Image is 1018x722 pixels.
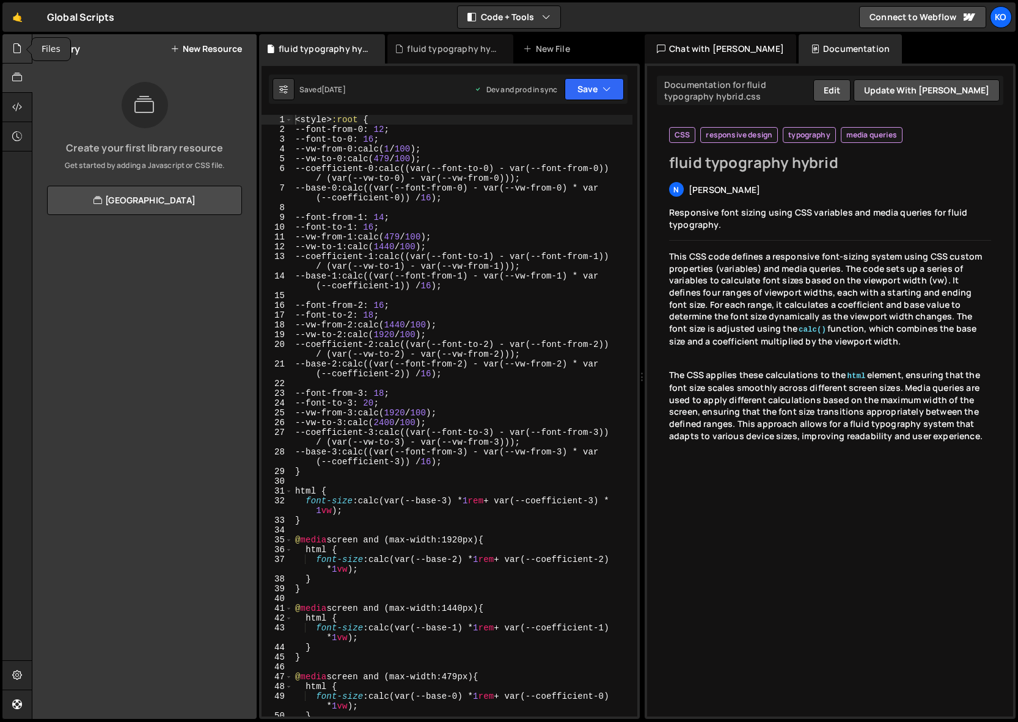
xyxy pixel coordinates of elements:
[262,418,293,428] div: 26
[813,79,851,101] button: Edit
[262,183,293,203] div: 7
[262,398,293,408] div: 24
[262,379,293,388] div: 22
[262,320,293,330] div: 18
[262,271,293,291] div: 14
[797,325,827,335] code: calc()
[262,662,293,672] div: 46
[458,6,560,28] button: Code + Tools
[262,682,293,691] div: 48
[47,10,114,24] div: Global Scripts
[661,79,813,102] div: Documentation for fluid typography hybrid.css
[299,84,346,95] div: Saved
[645,34,796,64] div: Chat with [PERSON_NAME]
[669,369,991,442] p: The CSS applies these calculations to the element, ensuring that the font size scales smoothly ac...
[262,134,293,144] div: 3
[262,643,293,652] div: 44
[990,6,1012,28] a: KO
[262,144,293,154] div: 4
[262,594,293,603] div: 40
[262,467,293,476] div: 29
[2,2,32,32] a: 🤙
[262,232,293,242] div: 11
[279,43,370,55] div: fluid typography hybrid.css
[262,603,293,613] div: 41
[262,252,293,271] div: 13
[42,143,247,153] h3: Create your first library resource
[262,408,293,418] div: 25
[262,301,293,310] div: 16
[407,43,499,55] div: fluid typography hybrid (14 to 18+).css
[262,330,293,340] div: 19
[262,213,293,222] div: 9
[262,486,293,496] div: 31
[32,38,70,60] div: Files
[675,130,690,140] span: CSS
[846,130,897,140] span: media queries
[47,186,242,215] a: [GEOGRAPHIC_DATA]
[262,652,293,662] div: 45
[262,203,293,213] div: 8
[799,34,902,64] div: Documentation
[262,711,293,721] div: 50
[170,44,242,54] button: New Resource
[262,574,293,584] div: 38
[262,584,293,594] div: 39
[262,525,293,535] div: 34
[262,115,293,125] div: 1
[262,164,293,183] div: 6
[706,130,772,140] span: responsive design
[262,672,293,682] div: 47
[669,206,967,230] span: Responsive font sizing using CSS variables and media queries for fluid typography.
[262,545,293,555] div: 36
[262,613,293,623] div: 42
[262,535,293,545] div: 35
[859,6,986,28] a: Connect to Webflow
[854,79,1000,101] button: Update with [PERSON_NAME]
[669,250,991,347] p: This CSS code defines a responsive font-sizing system using CSS custom properties (variables) and...
[523,43,574,55] div: New File
[474,84,557,95] div: Dev and prod in sync
[321,84,346,95] div: [DATE]
[262,154,293,164] div: 5
[262,555,293,574] div: 37
[262,125,293,134] div: 2
[846,371,867,381] code: html
[262,476,293,486] div: 30
[262,516,293,525] div: 33
[262,242,293,252] div: 12
[262,496,293,516] div: 32
[262,310,293,320] div: 17
[262,447,293,467] div: 28
[262,340,293,359] div: 20
[565,78,624,100] button: Save
[42,160,247,171] p: Get started by adding a Javascript or CSS file.
[262,222,293,232] div: 10
[262,359,293,379] div: 21
[262,388,293,398] div: 23
[262,428,293,447] div: 27
[262,291,293,301] div: 15
[689,184,760,195] span: [PERSON_NAME]
[669,153,991,172] h2: fluid typography hybrid
[262,623,293,643] div: 43
[262,691,293,711] div: 49
[788,130,830,140] span: typography
[673,184,679,195] span: N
